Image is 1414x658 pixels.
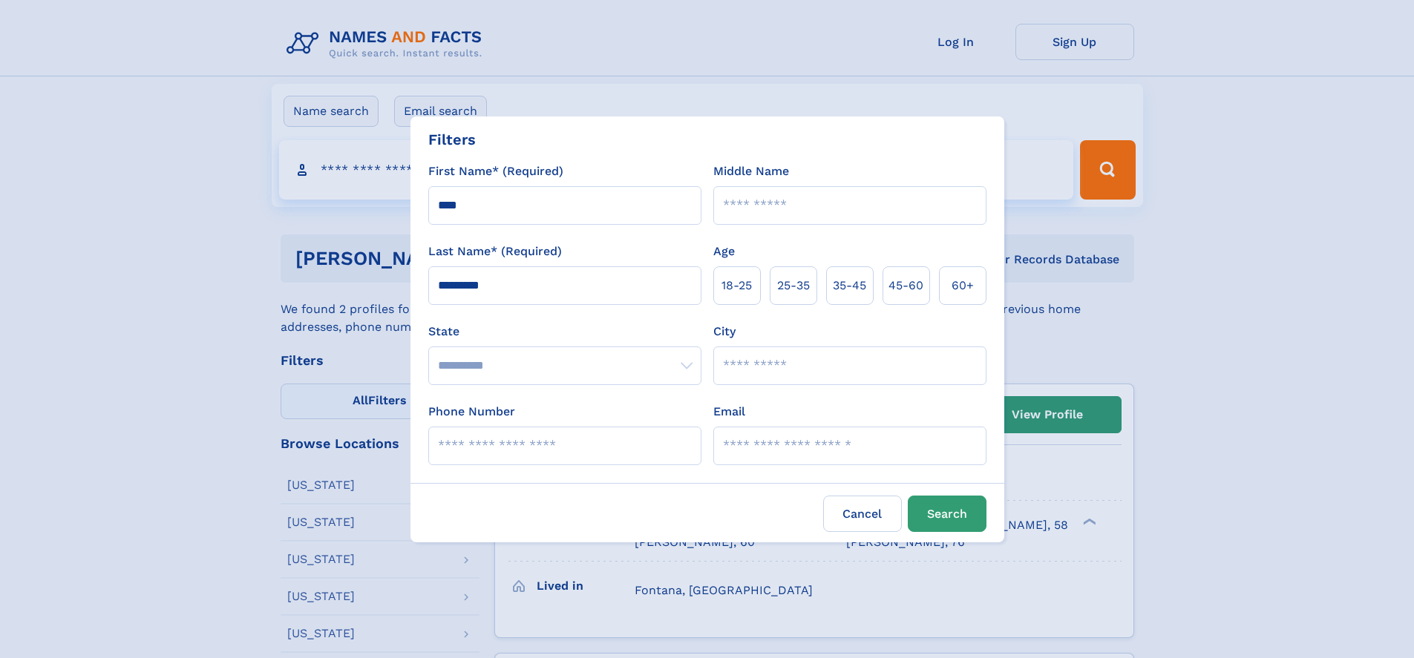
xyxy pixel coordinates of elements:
[713,243,735,260] label: Age
[952,277,974,295] span: 60+
[428,128,476,151] div: Filters
[721,277,752,295] span: 18‑25
[428,243,562,260] label: Last Name* (Required)
[428,162,563,180] label: First Name* (Required)
[713,162,789,180] label: Middle Name
[823,496,902,532] label: Cancel
[428,403,515,421] label: Phone Number
[833,277,866,295] span: 35‑45
[713,403,745,421] label: Email
[428,323,701,340] label: State
[713,323,736,340] label: City
[888,277,923,295] span: 45‑60
[908,496,986,532] button: Search
[777,277,810,295] span: 25‑35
